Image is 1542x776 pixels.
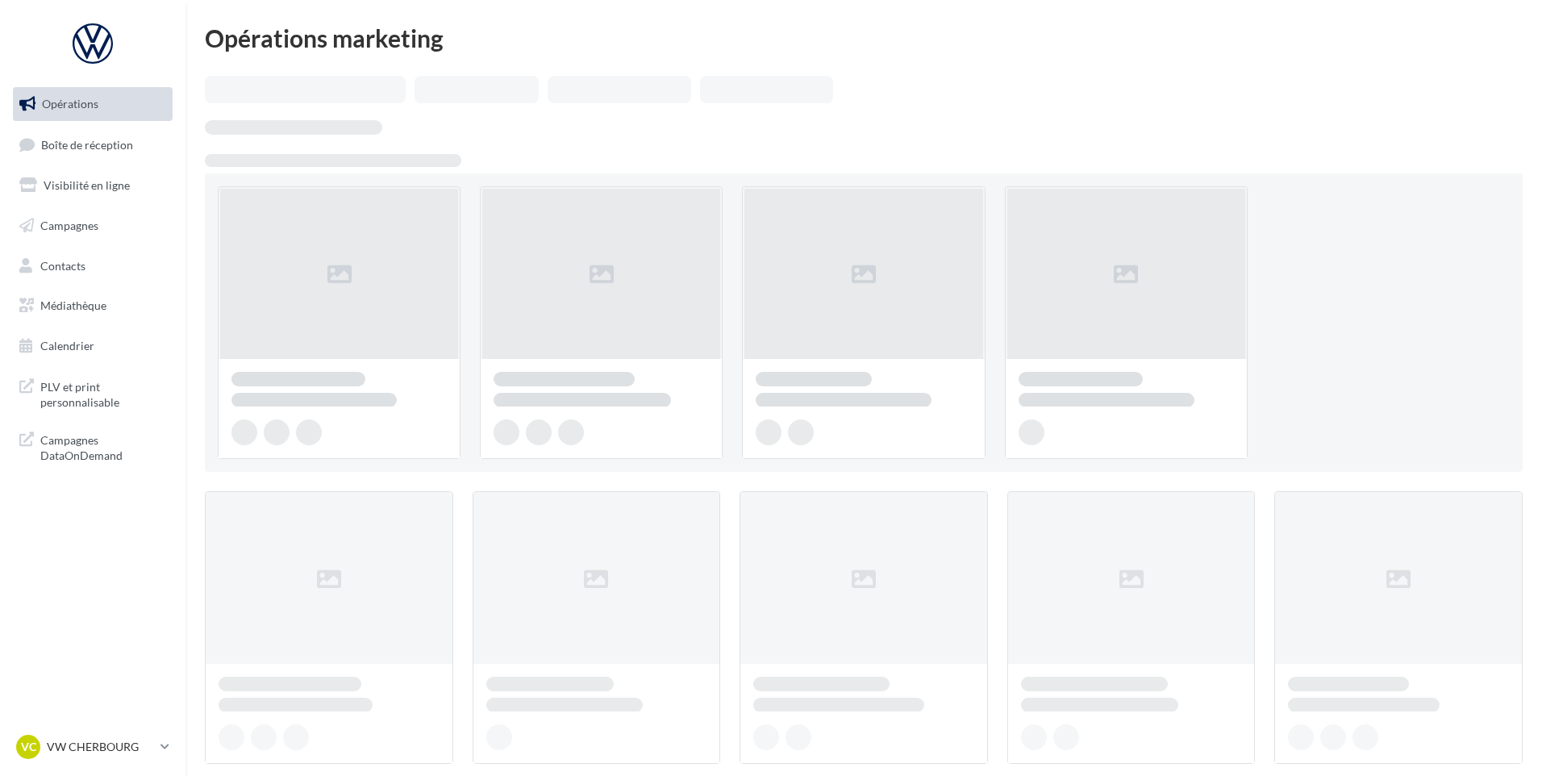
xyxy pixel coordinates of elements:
[40,376,166,411] span: PLV et print personnalisable
[13,732,173,762] a: VC VW CHERBOURG
[10,329,176,363] a: Calendrier
[40,258,85,272] span: Contacts
[10,369,176,417] a: PLV et print personnalisable
[10,127,176,162] a: Boîte de réception
[40,298,106,312] span: Médiathèque
[10,87,176,121] a: Opérations
[10,249,176,283] a: Contacts
[44,178,130,192] span: Visibilité en ligne
[10,289,176,323] a: Médiathèque
[41,137,133,151] span: Boîte de réception
[10,169,176,202] a: Visibilité en ligne
[40,429,166,464] span: Campagnes DataOnDemand
[21,739,36,755] span: VC
[40,219,98,232] span: Campagnes
[205,26,1523,50] div: Opérations marketing
[42,97,98,111] span: Opérations
[40,339,94,353] span: Calendrier
[47,739,154,755] p: VW CHERBOURG
[10,209,176,243] a: Campagnes
[10,423,176,470] a: Campagnes DataOnDemand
